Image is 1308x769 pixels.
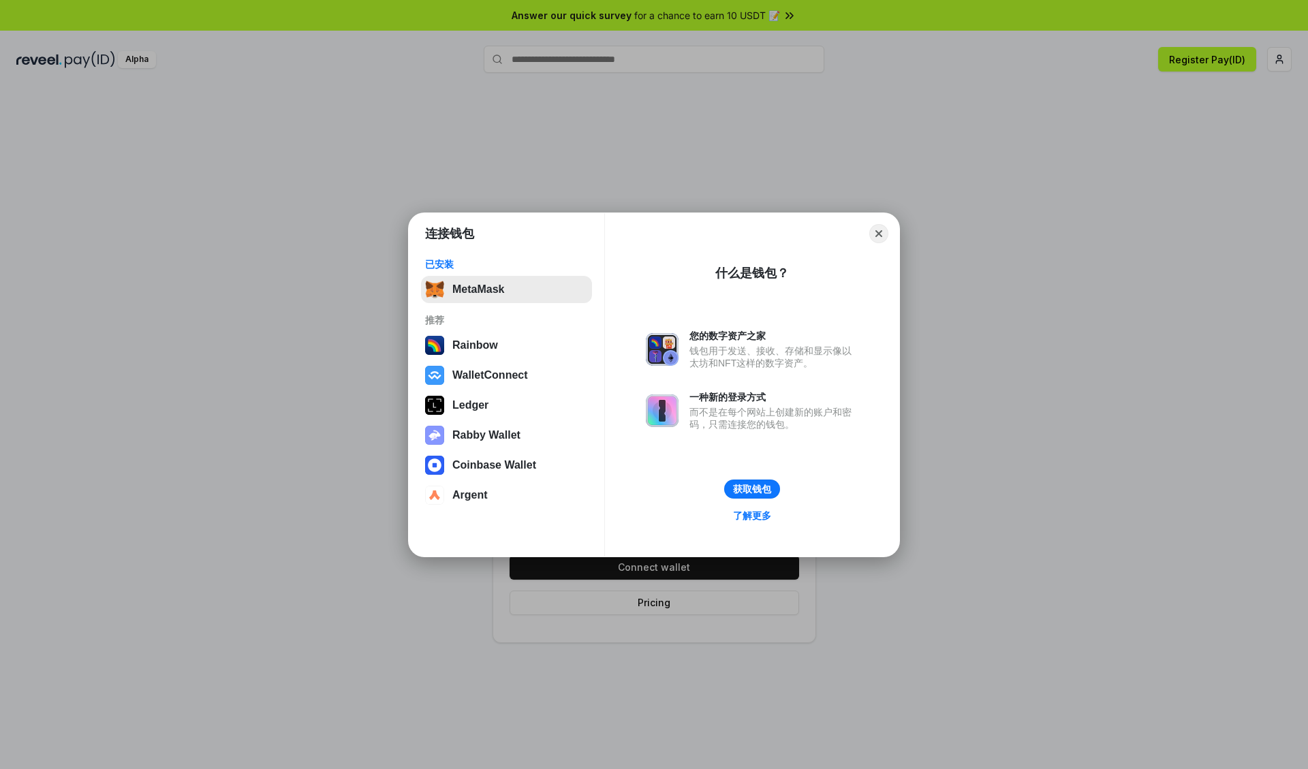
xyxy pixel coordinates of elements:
[425,366,444,385] img: svg+xml,%3Csvg%20width%3D%2228%22%20height%3D%2228%22%20viewBox%3D%220%200%2028%2028%22%20fill%3D...
[725,507,779,524] a: 了解更多
[425,314,588,326] div: 推荐
[425,486,444,505] img: svg+xml,%3Csvg%20width%3D%2228%22%20height%3D%2228%22%20viewBox%3D%220%200%2028%2028%22%20fill%3D...
[452,339,498,351] div: Rainbow
[425,456,444,475] img: svg+xml,%3Csvg%20width%3D%2228%22%20height%3D%2228%22%20viewBox%3D%220%200%2028%2028%22%20fill%3D...
[715,265,789,281] div: 什么是钱包？
[425,258,588,270] div: 已安装
[425,426,444,445] img: svg+xml,%3Csvg%20xmlns%3D%22http%3A%2F%2Fwww.w3.org%2F2000%2Fsvg%22%20fill%3D%22none%22%20viewBox...
[689,391,858,403] div: 一种新的登录方式
[452,459,536,471] div: Coinbase Wallet
[733,483,771,495] div: 获取钱包
[452,399,488,411] div: Ledger
[689,330,858,342] div: 您的数字资产之家
[421,362,592,389] button: WalletConnect
[689,406,858,430] div: 而不是在每个网站上创建新的账户和密码，只需连接您的钱包。
[646,333,679,366] img: svg+xml,%3Csvg%20xmlns%3D%22http%3A%2F%2Fwww.w3.org%2F2000%2Fsvg%22%20fill%3D%22none%22%20viewBox...
[421,422,592,449] button: Rabby Wallet
[421,276,592,303] button: MetaMask
[421,332,592,359] button: Rainbow
[452,369,528,381] div: WalletConnect
[452,429,520,441] div: Rabby Wallet
[733,509,771,522] div: 了解更多
[421,392,592,419] button: Ledger
[452,283,504,296] div: MetaMask
[452,489,488,501] div: Argent
[425,396,444,415] img: svg+xml,%3Csvg%20xmlns%3D%22http%3A%2F%2Fwww.w3.org%2F2000%2Fsvg%22%20width%3D%2228%22%20height%3...
[724,480,780,499] button: 获取钱包
[425,225,474,242] h1: 连接钱包
[425,336,444,355] img: svg+xml,%3Csvg%20width%3D%22120%22%20height%3D%22120%22%20viewBox%3D%220%200%20120%20120%22%20fil...
[421,452,592,479] button: Coinbase Wallet
[421,482,592,509] button: Argent
[646,394,679,427] img: svg+xml,%3Csvg%20xmlns%3D%22http%3A%2F%2Fwww.w3.org%2F2000%2Fsvg%22%20fill%3D%22none%22%20viewBox...
[869,224,888,243] button: Close
[425,280,444,299] img: svg+xml,%3Csvg%20fill%3D%22none%22%20height%3D%2233%22%20viewBox%3D%220%200%2035%2033%22%20width%...
[689,345,858,369] div: 钱包用于发送、接收、存储和显示像以太坊和NFT这样的数字资产。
